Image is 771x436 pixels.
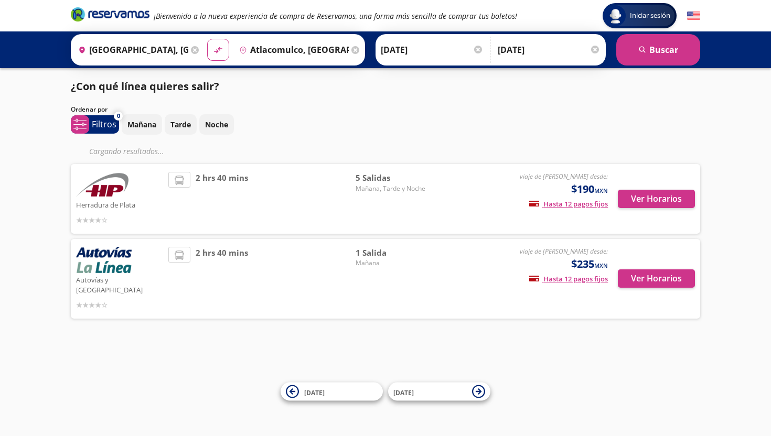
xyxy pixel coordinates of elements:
[235,37,349,63] input: Buscar Destino
[76,172,128,198] img: Herradura de Plata
[76,198,163,211] p: Herradura de Plata
[356,258,429,268] span: Mañana
[618,190,695,208] button: Ver Horarios
[618,269,695,288] button: Ver Horarios
[529,274,608,284] span: Hasta 12 pagos fijos
[165,114,197,135] button: Tarde
[626,10,674,21] span: Iniciar sesión
[498,37,601,63] input: Opcional
[196,172,248,226] span: 2 hrs 40 mins
[199,114,234,135] button: Noche
[71,6,149,25] a: Brand Logo
[170,119,191,130] p: Tarde
[571,181,608,197] span: $190
[71,115,119,134] button: 0Filtros
[356,172,429,184] span: 5 Salidas
[117,112,120,121] span: 0
[76,273,163,296] p: Autovías y [GEOGRAPHIC_DATA]
[122,114,162,135] button: Mañana
[520,172,608,181] em: viaje de [PERSON_NAME] desde:
[356,184,429,193] span: Mañana, Tarde y Noche
[616,34,700,66] button: Buscar
[388,383,490,401] button: [DATE]
[687,9,700,23] button: English
[281,383,383,401] button: [DATE]
[304,388,325,397] span: [DATE]
[393,388,414,397] span: [DATE]
[76,247,132,273] img: Autovías y La Línea
[74,37,188,63] input: Buscar Origen
[71,79,219,94] p: ¿Con qué línea quieres salir?
[381,37,484,63] input: Elegir Fecha
[529,199,608,209] span: Hasta 12 pagos fijos
[71,105,108,114] p: Ordenar por
[92,118,116,130] p: Filtros
[196,247,248,311] span: 2 hrs 40 mins
[594,261,608,269] small: MXN
[356,247,429,259] span: 1 Salida
[89,146,164,156] em: Cargando resultados ...
[571,256,608,272] span: $235
[71,6,149,22] i: Brand Logo
[520,247,608,256] em: viaje de [PERSON_NAME] desde:
[594,187,608,194] small: MXN
[127,119,156,130] p: Mañana
[154,11,517,21] em: ¡Bienvenido a la nueva experiencia de compra de Reservamos, una forma más sencilla de comprar tus...
[205,119,228,130] p: Noche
